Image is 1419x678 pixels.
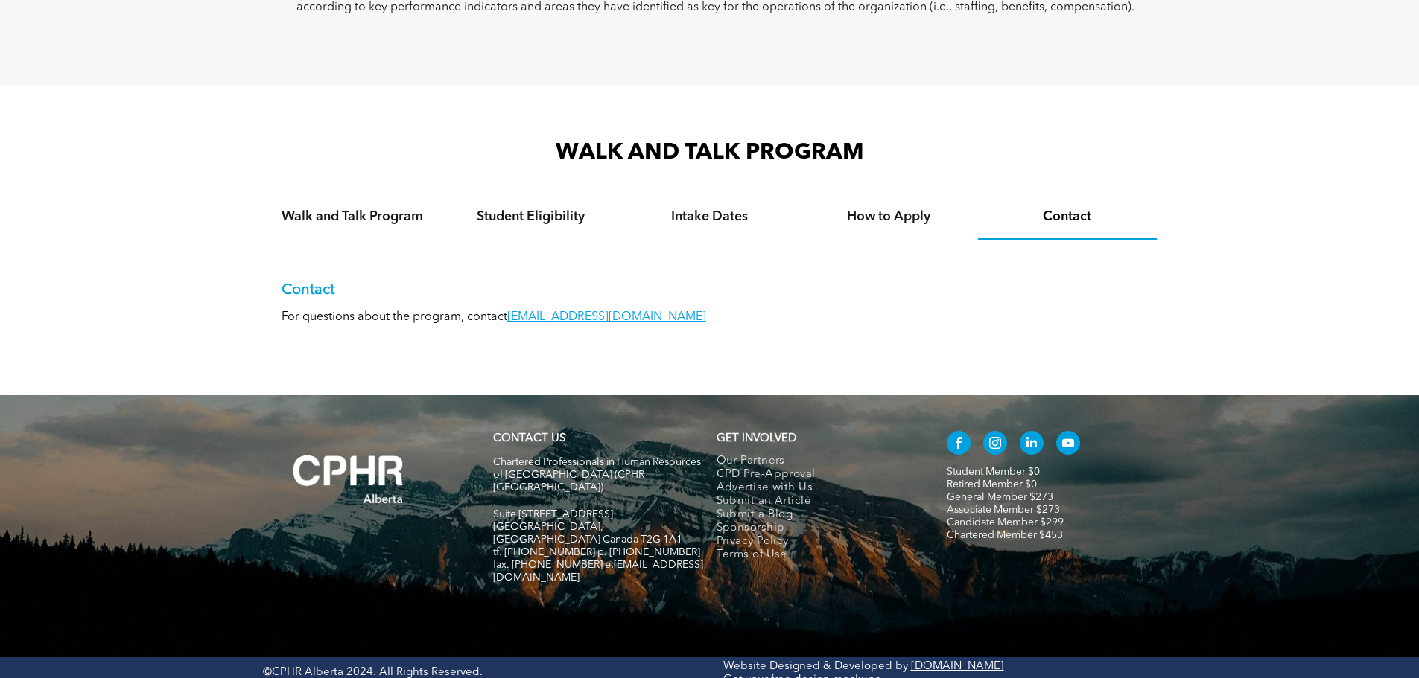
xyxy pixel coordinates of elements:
h4: Student Eligibility [455,208,607,225]
a: Advertise with Us [717,482,915,495]
a: Website Designed & Developed by [723,661,908,672]
a: Chartered Member $453 [947,530,1063,540]
p: For questions about the program, contact [282,310,1138,324]
h4: How to Apply [813,208,965,225]
h4: Intake Dates [634,208,786,225]
a: Submit an Article [717,495,915,508]
a: Associate Member $273 [947,505,1060,515]
a: Submit a Blog [717,508,915,522]
span: ©CPHR Alberta 2024. All Rights Reserved. [263,667,483,678]
h4: Contact [991,208,1143,225]
span: GET INVOLVED [717,433,796,444]
a: Privacy Policy [717,535,915,549]
a: Candidate Member $299 [947,517,1064,528]
a: Retired Member $0 [947,479,1037,490]
a: CPD Pre-Approval [717,468,915,482]
a: facebook [947,431,971,458]
span: Chartered Professionals in Human Resources of [GEOGRAPHIC_DATA] (CPHR [GEOGRAPHIC_DATA]) [493,457,701,493]
a: Student Member $0 [947,467,1040,477]
h4: Walk and Talk Program [276,208,428,225]
span: WALK AND TALK PROGRAM [556,141,864,164]
a: linkedin [1020,431,1044,458]
a: General Member $273 [947,492,1053,502]
a: Terms of Use [717,549,915,562]
img: A white background with a few lines on it [263,425,434,534]
a: Our Partners [717,455,915,468]
a: [EMAIL_ADDRESS][DOMAIN_NAME] [507,311,706,323]
a: [DOMAIN_NAME] [911,661,1004,672]
span: Suite [STREET_ADDRESS] [493,509,613,519]
a: youtube [1056,431,1080,458]
a: Sponsorship [717,522,915,535]
span: [GEOGRAPHIC_DATA], [GEOGRAPHIC_DATA] Canada T2G 1A1 [493,522,682,545]
a: instagram [983,431,1007,458]
a: CONTACT US [493,433,565,444]
span: fax. [PHONE_NUMBER] e:[EMAIL_ADDRESS][DOMAIN_NAME] [493,560,703,583]
p: Contact [282,281,1138,299]
span: tf. [PHONE_NUMBER] p. [PHONE_NUMBER] [493,547,700,557]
